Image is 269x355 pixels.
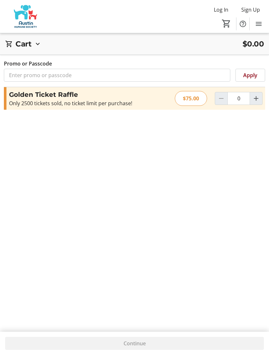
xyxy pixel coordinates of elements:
input: Enter promo or passcode [4,69,230,82]
h3: Golden Ticket Raffle [9,90,150,99]
div: $75.00 [175,91,207,106]
button: Increment by one [250,92,262,105]
span: Log In [214,6,228,14]
button: Cart [221,18,232,29]
button: Log In [209,5,234,15]
button: Help [236,17,249,30]
input: Golden Ticket Raffle Quantity [227,92,250,105]
label: Promo or Passcode [4,60,52,67]
button: Menu [252,17,265,30]
h2: Cart [15,38,31,49]
button: Apply [235,69,265,82]
img: Austin Humane Society's Logo [4,5,47,29]
span: Sign Up [241,6,260,14]
span: $0.00 [243,38,264,49]
div: Only 2500 tickets sold, no ticket limit per purchase! [9,99,150,107]
span: Apply [243,71,257,79]
button: Sign Up [236,5,265,15]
